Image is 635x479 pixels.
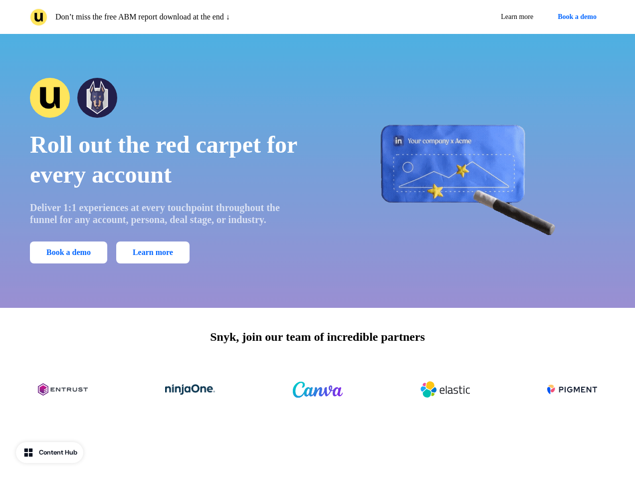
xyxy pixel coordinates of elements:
[493,8,541,26] a: Learn more
[30,241,107,263] button: Book a demo
[16,442,83,463] button: Content Hub
[55,11,230,23] p: Don’t miss the free ABM report download at the end ↓
[30,131,297,188] span: Roll out the red carpet for every account
[39,448,77,458] div: Content Hub
[210,328,424,346] p: Snyk, join our team of incredible partners
[116,241,190,263] a: Learn more
[549,8,605,26] button: Book a demo
[30,202,304,226] p: Deliver 1:1 experiences at every touchpoint throughout the funnel for any account, persona, deal ...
